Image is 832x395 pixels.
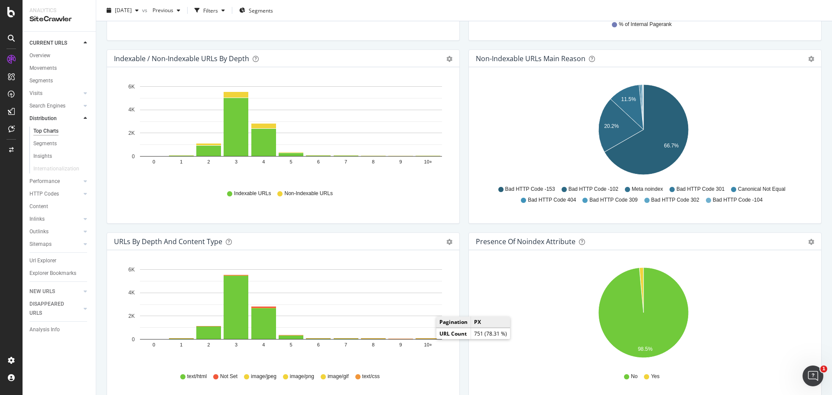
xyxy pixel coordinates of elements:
span: Bad HTTP Code 302 [651,196,699,204]
div: Analytics [29,7,89,14]
div: CURRENT URLS [29,39,67,48]
div: Non-Indexable URLs Main Reason [476,54,585,63]
div: Segments [29,76,53,85]
span: Canonical Not Equal [738,186,785,193]
a: Distribution [29,114,81,123]
a: Search Engines [29,101,81,111]
button: Segments [236,3,276,17]
td: Pagination [436,317,471,328]
div: DISAPPEARED URLS [29,300,73,318]
div: gear [446,239,452,245]
span: Segments [249,7,273,14]
div: Overview [29,51,50,60]
text: 98.5% [638,346,653,352]
text: 3 [235,343,237,348]
span: Bad HTTP Code -153 [505,186,555,193]
text: 9 [400,343,402,348]
text: 0 [153,343,155,348]
a: Sitemaps [29,240,81,249]
text: 6K [128,84,135,90]
a: CURRENT URLS [29,39,81,48]
text: 1 [180,343,182,348]
div: Movements [29,64,57,73]
div: NEW URLS [29,287,55,296]
svg: A chart. [114,264,449,365]
text: 8 [372,160,374,165]
div: URLs by Depth and Content Type [114,237,222,246]
div: Performance [29,177,60,186]
text: 2 [208,343,210,348]
div: gear [808,56,814,62]
button: Previous [149,3,184,17]
text: 0 [132,336,135,343]
text: 20.2% [604,123,619,129]
text: 8 [372,343,374,348]
text: 11.5% [621,96,636,102]
text: 4 [262,343,265,348]
span: Meta noindex [632,186,663,193]
a: Segments [29,76,90,85]
text: 2K [128,313,135,319]
text: 1 [180,160,182,165]
span: image/png [290,373,314,380]
text: 2 [208,160,210,165]
svg: A chart. [476,81,811,182]
span: Bad HTTP Code 309 [589,196,637,204]
svg: A chart. [114,81,449,182]
text: 2K [128,130,135,136]
span: Bad HTTP Code -102 [569,186,618,193]
a: HTTP Codes [29,189,81,199]
span: Non-Indexable URLs [284,190,332,197]
text: 7 [344,160,347,165]
div: Visits [29,89,42,98]
div: Presence of noindex attribute [476,237,575,246]
div: HTTP Codes [29,189,59,199]
div: gear [808,239,814,245]
a: Url Explorer [29,256,90,265]
text: 5 [289,160,292,165]
a: Overview [29,51,90,60]
div: Indexable / Non-Indexable URLs by Depth [114,54,249,63]
text: 9 [400,160,402,165]
span: image/jpeg [251,373,276,380]
span: No [631,373,637,380]
text: 4K [128,107,135,113]
iframe: Intercom live chat [803,366,823,386]
td: PX [471,317,510,328]
div: Inlinks [29,215,45,224]
text: 0 [153,160,155,165]
text: 6 [317,343,320,348]
td: 751 (78.31 %) [471,328,510,340]
a: Outlinks [29,227,81,236]
span: image/gif [328,373,349,380]
div: gear [446,56,452,62]
div: Segments [33,139,57,148]
text: 6K [128,267,135,273]
a: DISAPPEARED URLS [29,300,81,318]
button: Filters [191,3,228,17]
text: 6 [317,160,320,165]
a: Segments [33,139,90,148]
span: text/html [187,373,207,380]
div: Sitemaps [29,240,52,249]
button: [DATE] [103,3,142,17]
a: NEW URLS [29,287,81,296]
span: % of Internal Pagerank [619,21,672,28]
span: Bad HTTP Code 301 [676,186,725,193]
span: Indexable URLs [234,190,271,197]
a: Performance [29,177,81,186]
text: 66.7% [664,143,679,149]
span: vs [142,7,149,14]
span: 2025 Sep. 15th [115,7,132,14]
a: Visits [29,89,81,98]
div: Url Explorer [29,256,56,265]
text: 7 [344,343,347,348]
svg: A chart. [476,264,811,365]
div: Search Engines [29,101,65,111]
text: 5 [289,343,292,348]
text: 4 [262,160,265,165]
span: Bad HTTP Code 404 [528,196,576,204]
div: Internationalization [33,164,79,173]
